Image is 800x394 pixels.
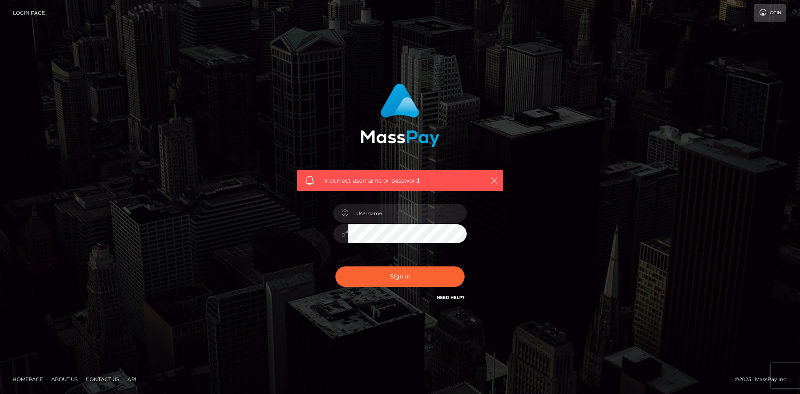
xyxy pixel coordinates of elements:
[48,373,81,386] a: About Us
[82,373,122,386] a: Contact Us
[754,4,786,22] a: Login
[735,375,794,384] div: © 2025 , MassPay Inc.
[9,373,46,386] a: Homepage
[324,176,476,185] span: Incorrect username or password.
[124,373,140,386] a: API
[335,266,465,287] button: Sign in
[348,204,467,223] input: Username...
[13,4,45,22] a: Login Page
[360,83,440,147] img: MassPay Login
[437,295,465,300] a: Need Help?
